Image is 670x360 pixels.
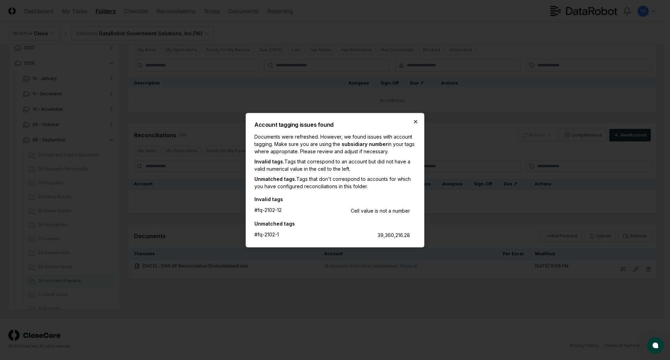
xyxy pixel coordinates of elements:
span: Unmatched tags. [254,176,296,182]
p: Tags that correspond to an account but did not have a valid numerical value in the cell to the left. [254,157,416,172]
div: Invalid tags [254,195,410,203]
span: subsidiary number [342,141,388,147]
div: 39,360,216.28 [378,231,410,238]
span: Invalid tags. [254,158,284,164]
div: Unmatched tags [254,220,410,227]
div: #fq-2102-1 [254,230,279,238]
p: Tags that don't correspond to accounts for which you have configured reconciliations in this folder. [254,175,416,190]
h2: Account tagging issues found [254,122,416,127]
div: Cell value is not a number [351,207,410,214]
div: #fq-2102-12 [254,206,282,213]
p: Documents were refreshed. However, we found issues with account tagging. Make sure you are using ... [254,133,416,155]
